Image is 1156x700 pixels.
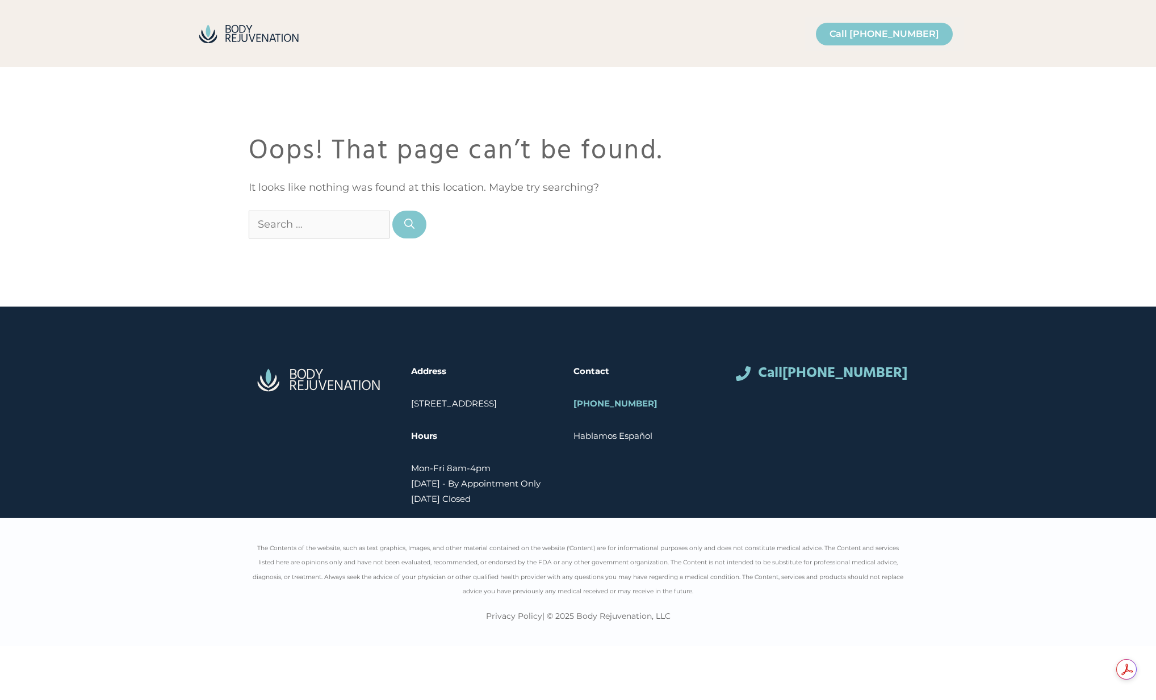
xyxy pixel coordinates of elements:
[782,362,907,385] a: [PHONE_NUMBER]
[573,398,657,409] a: [PHONE_NUMBER]
[392,211,426,238] button: Search
[758,362,907,385] strong: Call
[253,544,903,595] small: The Contents of the website, such as text graphics, Images, and other material contained on the w...
[249,135,907,168] h1: Oops! That page can’t be found.
[816,23,953,45] a: Call [PHONE_NUMBER]
[249,135,907,168] header: Content
[805,17,964,51] nav: Primary
[411,366,446,376] strong: Address
[573,366,609,376] strong: Contact
[486,611,542,621] a: Privacy Policy
[249,540,907,623] div: | © 2025 Body Rejuvenation, LLC
[192,20,305,48] img: BodyRejuvenation
[249,178,907,196] p: It looks like nothing was found at this location. Maybe try searching?
[411,460,551,506] p: Mon-Fri 8am-4pm [DATE] - By Appointment Only [DATE] Closed
[411,430,437,441] strong: Hours
[411,396,551,411] p: [STREET_ADDRESS]
[573,428,713,443] p: Hablamos Español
